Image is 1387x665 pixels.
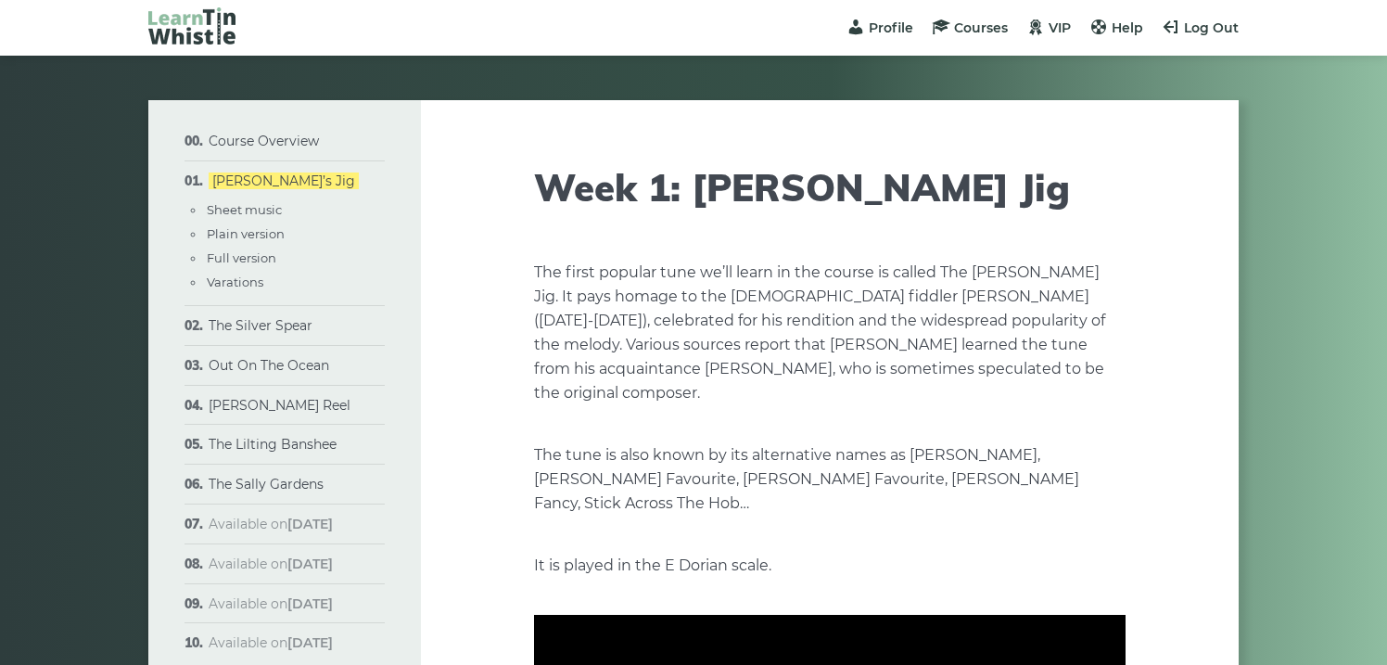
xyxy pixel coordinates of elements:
[869,19,913,36] span: Profile
[534,261,1126,405] p: The first popular tune we’ll learn in the course is called The [PERSON_NAME] Jig. It pays homage ...
[207,250,276,265] a: Full version
[287,634,333,651] strong: [DATE]
[209,516,333,532] span: Available on
[287,556,333,572] strong: [DATE]
[148,7,235,45] img: LearnTinWhistle.com
[207,202,282,217] a: Sheet music
[209,476,324,492] a: The Sally Gardens
[209,317,312,334] a: The Silver Spear
[1049,19,1071,36] span: VIP
[534,165,1126,210] h1: Week 1: [PERSON_NAME] Jig
[209,595,333,612] span: Available on
[1089,19,1143,36] a: Help
[1112,19,1143,36] span: Help
[207,226,285,241] a: Plain version
[1162,19,1239,36] a: Log Out
[207,275,263,289] a: Varations
[534,554,1126,578] p: It is played in the E Dorian scale.
[1184,19,1239,36] span: Log Out
[287,516,333,532] strong: [DATE]
[932,19,1008,36] a: Courses
[1026,19,1071,36] a: VIP
[534,443,1126,516] p: The tune is also known by its alternative names as [PERSON_NAME], [PERSON_NAME] Favourite, [PERSO...
[287,595,333,612] strong: [DATE]
[209,634,333,651] span: Available on
[846,19,913,36] a: Profile
[209,173,359,189] a: [PERSON_NAME]’s Jig
[209,357,329,374] a: Out On The Ocean
[209,133,319,149] a: Course Overview
[209,436,337,453] a: The Lilting Banshee
[209,397,350,414] a: [PERSON_NAME] Reel
[954,19,1008,36] span: Courses
[209,556,333,572] span: Available on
